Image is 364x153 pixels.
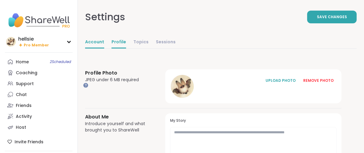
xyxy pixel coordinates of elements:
[85,121,151,133] div: Introduce yourself and what brought you to ShareWell
[5,136,73,147] div: Invite Friends
[5,56,73,67] a: Home2Scheduled
[317,14,347,20] span: Save Changes
[85,69,151,77] h3: Profile Photo
[16,81,34,87] div: Support
[300,74,337,87] button: REMOVE PHOTO
[83,83,88,88] iframe: Spotlight
[16,103,32,109] div: Friends
[16,59,29,65] div: Home
[5,10,73,31] img: ShareWell Nav Logo
[112,36,126,48] a: Profile
[85,36,104,48] a: Account
[133,36,149,48] a: Topics
[266,78,296,83] div: UPLOAD PHOTO
[85,10,125,24] div: Settings
[6,37,16,47] img: hellsie
[16,114,32,120] div: Activity
[263,74,299,87] button: UPLOAD PHOTO
[307,11,357,23] button: Save Changes
[85,113,151,121] h3: About Me
[18,36,49,42] div: hellsie
[16,92,27,98] div: Chat
[5,111,73,122] a: Activity
[24,43,49,48] span: Pro Member
[50,59,71,64] span: 2 Scheduled
[16,125,26,131] div: Host
[5,67,73,78] a: Coaching
[303,78,334,83] div: REMOVE PHOTO
[85,77,151,83] div: JPEG under 6 MB required
[16,70,37,76] div: Coaching
[170,118,337,123] h3: My Story
[5,89,73,100] a: Chat
[5,100,73,111] a: Friends
[156,36,176,48] a: Sessions
[5,78,73,89] a: Support
[5,122,73,133] a: Host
